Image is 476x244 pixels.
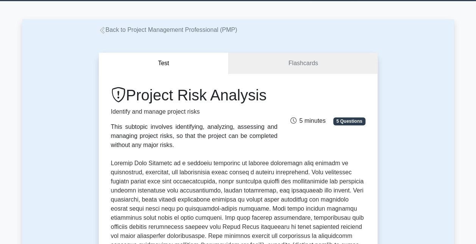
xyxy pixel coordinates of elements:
[229,53,377,74] a: Flashcards
[99,53,229,74] button: Test
[290,117,325,124] span: 5 minutes
[99,27,237,33] a: Back to Project Management Professional (PMP)
[111,122,278,150] div: This subtopic involves identifying, analyzing, assessing and managing project risks, so that the ...
[111,86,278,104] h1: Project Risk Analysis
[111,107,278,116] p: Identify and manage project risks
[333,117,365,125] span: 5 Questions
